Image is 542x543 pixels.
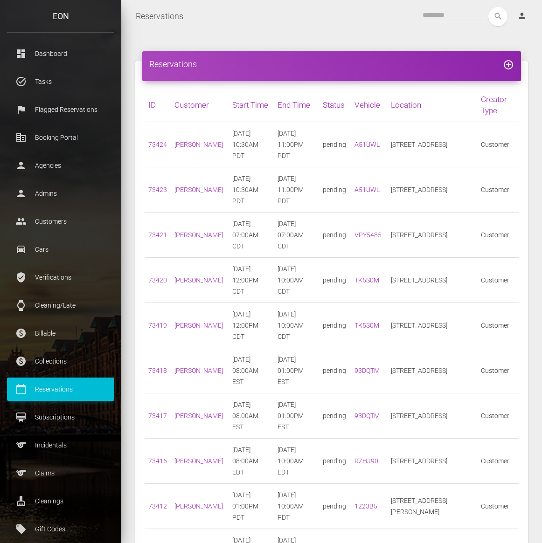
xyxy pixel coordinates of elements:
td: pending [319,303,351,348]
td: [DATE] 12:00PM CDT [229,258,274,303]
a: 73421 [148,231,167,239]
p: Verifications [14,270,107,284]
h4: Reservations [149,58,514,70]
button: search [488,7,507,26]
td: Customer [477,439,519,484]
td: pending [319,439,351,484]
td: [DATE] 08:00AM EST [229,393,274,439]
p: Incidentals [14,438,107,452]
td: pending [319,258,351,303]
td: Customer [477,484,519,529]
td: [DATE] 01:00PM EST [274,393,319,439]
p: Customers [14,214,107,228]
a: task_alt Tasks [7,70,114,93]
td: [STREET_ADDRESS] [387,213,478,258]
a: 73417 [148,412,167,419]
td: [DATE] 10:00AM PDT [274,484,319,529]
th: Creator Type [477,88,519,122]
a: paid Billable [7,322,114,345]
a: [PERSON_NAME] [174,412,223,419]
a: 73420 [148,276,167,284]
a: card_membership Subscriptions [7,406,114,429]
td: [STREET_ADDRESS][PERSON_NAME] [387,484,478,529]
p: Billable [14,326,107,340]
a: 73423 [148,186,167,193]
p: Cars [14,242,107,256]
a: [PERSON_NAME] [174,186,223,193]
th: ID [145,88,171,122]
a: cleaning_services Cleanings [7,489,114,513]
i: add_circle_outline [503,59,514,70]
a: verified_user Verifications [7,266,114,289]
a: calendar_today Reservations [7,378,114,401]
td: pending [319,484,351,529]
td: [DATE] 01:00PM EST [274,348,319,393]
a: watch Cleaning/Late [7,294,114,317]
a: 1223B5 [354,502,377,510]
a: 93DQTM [354,367,380,374]
p: Dashboard [14,47,107,61]
a: person [510,7,535,26]
a: [PERSON_NAME] [174,502,223,510]
p: Admins [14,186,107,200]
td: pending [319,167,351,213]
a: paid Collections [7,350,114,373]
p: Tasks [14,75,107,89]
td: [DATE] 08:00AM EST [229,348,274,393]
a: 73418 [148,367,167,374]
a: [PERSON_NAME] [174,141,223,148]
a: 73416 [148,457,167,465]
a: add_circle_outline [503,59,514,69]
td: Customer [477,393,519,439]
th: Vehicle [351,88,387,122]
a: person Agencies [7,154,114,177]
th: End Time [274,88,319,122]
a: A51UWL [354,141,380,148]
a: TK5S0M [354,322,379,329]
a: flag Flagged Reservations [7,98,114,121]
a: 73419 [148,322,167,329]
a: 73412 [148,502,167,510]
a: [PERSON_NAME] [174,231,223,239]
td: Customer [477,258,519,303]
a: [PERSON_NAME] [174,276,223,284]
td: [DATE] 08:00AM EDT [229,439,274,484]
a: sports Claims [7,461,114,485]
a: [PERSON_NAME] [174,367,223,374]
p: Agencies [14,158,107,172]
td: Customer [477,122,519,167]
th: Customer [171,88,229,122]
a: 73424 [148,141,167,148]
td: [DATE] 10:30AM PDT [229,167,274,213]
a: A51UWL [354,186,380,193]
td: Customer [477,348,519,393]
td: Customer [477,167,519,213]
td: [STREET_ADDRESS] [387,348,478,393]
td: [STREET_ADDRESS] [387,439,478,484]
a: person Admins [7,182,114,205]
a: dashboard Dashboard [7,42,114,65]
a: corporate_fare Booking Portal [7,126,114,149]
td: [DATE] 10:00AM EDT [274,439,319,484]
td: pending [319,348,351,393]
td: [DATE] 01:00PM PDT [229,484,274,529]
td: Customer [477,213,519,258]
td: pending [319,393,351,439]
a: RZHJ90 [354,457,378,465]
td: [STREET_ADDRESS] [387,122,478,167]
td: [DATE] 11:00PM PDT [274,122,319,167]
p: Gift Codes [14,522,107,536]
th: Status [319,88,351,122]
p: Collections [14,354,107,368]
th: Start Time [229,88,274,122]
td: [DATE] 10:00AM CDT [274,303,319,348]
p: Subscriptions [14,410,107,424]
p: Booking Portal [14,131,107,144]
a: TK5S0M [354,276,379,284]
td: [STREET_ADDRESS] [387,303,478,348]
a: people Customers [7,210,114,233]
i: person [517,11,527,21]
td: pending [319,213,351,258]
td: [STREET_ADDRESS] [387,393,478,439]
